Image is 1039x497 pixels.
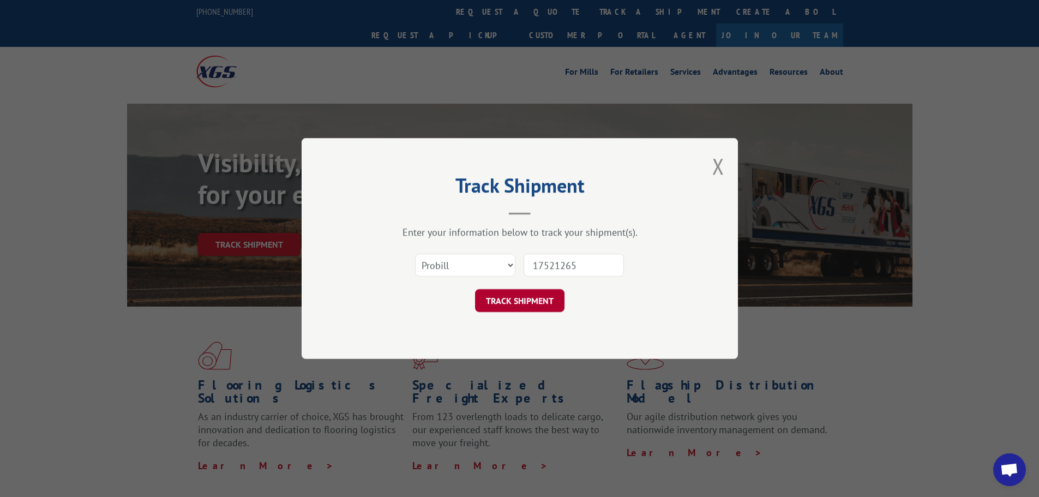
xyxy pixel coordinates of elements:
div: Enter your information below to track your shipment(s). [356,226,683,238]
input: Number(s) [524,254,624,277]
div: Open chat [993,453,1026,486]
button: Close modal [712,152,724,181]
button: TRACK SHIPMENT [475,289,564,312]
h2: Track Shipment [356,178,683,199]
